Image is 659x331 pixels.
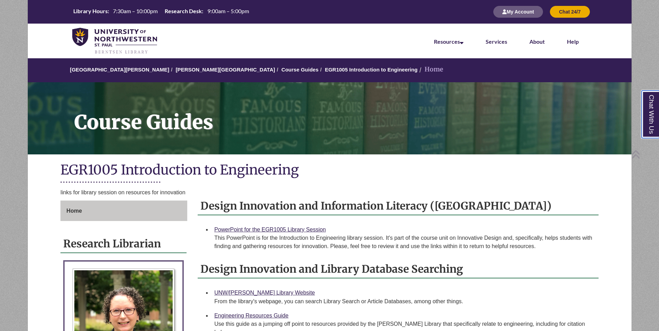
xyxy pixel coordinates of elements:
[214,234,593,251] div: This PowerPoint is for the Introduction to Engineering library session. It's part of the course u...
[214,227,326,232] a: PowerPoint for the EGR1005 Library Session
[198,260,599,279] h2: Design Innovation and Library Database Searching
[325,67,418,73] a: EGR1005 Introduction to Engineering
[60,235,187,253] h2: Research Librarian
[214,297,593,306] div: From the library's webpage, you can search Library Search or Article Databases, among other things.
[162,7,204,15] th: Research Desk:
[486,38,507,45] a: Services
[67,82,632,145] h1: Course Guides
[567,38,579,45] a: Help
[214,290,315,296] a: UNW/[PERSON_NAME] Library Website
[198,197,599,215] h2: Design Innovation and Information Literacy ([GEOGRAPHIC_DATA])
[28,82,632,154] a: Course Guides
[70,67,169,73] a: [GEOGRAPHIC_DATA][PERSON_NAME]
[71,7,252,16] table: Hours Today
[60,189,185,195] span: links for library session on resources for innovation
[214,313,288,319] a: Engineering Resources Guide
[631,150,657,159] a: Back to Top
[71,7,252,17] a: Hours Today
[550,9,590,15] a: Chat 24/7
[550,6,590,18] button: Chat 24/7
[71,7,110,15] th: Library Hours:
[66,208,82,214] span: Home
[60,201,187,221] a: Home
[493,9,543,15] a: My Account
[281,67,319,73] a: Course Guides
[72,28,157,55] img: UNWSP Library Logo
[176,67,275,73] a: [PERSON_NAME][GEOGRAPHIC_DATA]
[60,201,187,221] div: Guide Page Menu
[434,38,463,45] a: Resources
[207,8,249,14] span: 9:00am – 5:00pm
[493,6,543,18] button: My Account
[60,161,598,180] h1: EGR1005 Introduction to Engineering
[113,8,158,14] span: 7:30am – 10:00pm
[418,65,443,75] li: Home
[529,38,545,45] a: About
